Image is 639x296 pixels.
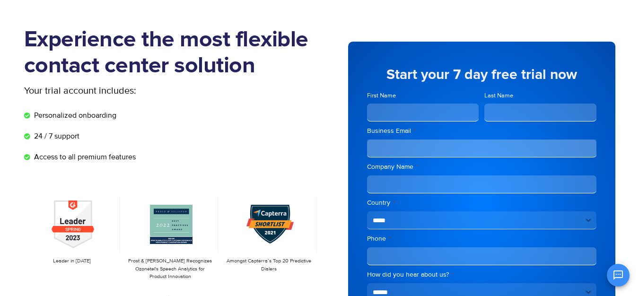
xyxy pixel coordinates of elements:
[24,84,249,98] p: Your trial account includes:
[367,68,596,82] h5: Start your 7 day free trial now
[32,110,116,121] span: Personalized onboarding
[24,27,320,79] h1: Experience the most flexible contact center solution
[367,126,596,136] label: Business Email
[32,131,79,142] span: 24 / 7 support
[29,257,115,265] p: Leader in [DATE]
[226,257,312,273] p: Amongst Capterra’s Top 20 Predictive Dialers
[367,91,479,100] label: First Name
[367,270,596,279] label: How did you hear about us?
[32,151,136,163] span: Access to all premium features
[484,91,596,100] label: Last Name
[367,198,596,208] label: Country
[367,162,596,172] label: Company Name
[127,257,213,281] p: Frost & [PERSON_NAME] Recognizes Ozonetel's Speech Analytics for Product Innovation
[367,234,596,244] label: Phone
[607,264,630,287] button: Open chat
